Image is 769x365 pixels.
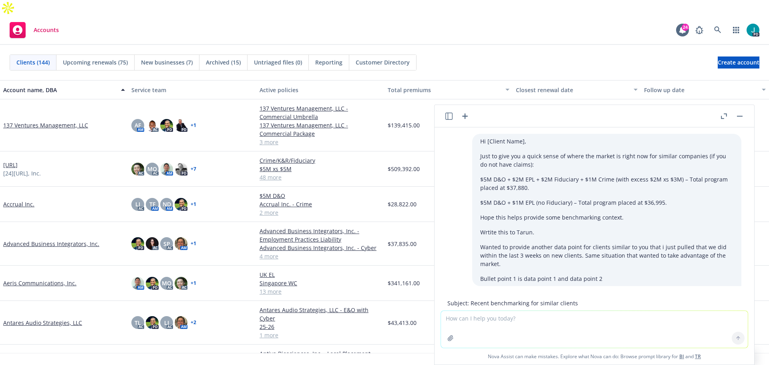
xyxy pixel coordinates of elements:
p: Subject: Recent benchmarking for similar clients [447,299,741,307]
p: $5M D&O + $2M EPL + $2M Fiduciary + $1M Crime (with excess $2M xs $3M) – Total program placed at ... [480,175,733,192]
span: $37,835.00 [388,240,417,248]
img: photo [175,277,187,290]
p: Wanted to provide another data point for clients similar to you that i just pulled that we did wi... [480,243,733,268]
img: photo [175,198,187,211]
p: Hope this helps provide some benchmarking context. [480,213,733,222]
a: 4 more [260,252,381,260]
a: + 2 [191,320,196,325]
a: UK EL [260,270,381,279]
button: Active policies [256,80,384,99]
a: Switch app [728,22,744,38]
span: Accounts [34,27,59,33]
img: photo [146,237,159,250]
a: Accrual Inc. [3,200,34,208]
span: $341,161.00 [388,279,420,287]
a: 1 more [260,331,381,339]
a: Antares Audio Strategies, LLC - E&O with Cyber [260,306,381,323]
a: Accounts [6,19,62,41]
button: Total premiums [384,80,513,99]
p: Just to give you a quick sense of where the market is right now for similar companies (if you do ... [480,152,733,169]
span: TL [135,319,141,327]
img: photo [175,163,187,175]
a: 3 more [260,138,381,146]
span: SP [163,240,170,248]
img: photo [146,277,159,290]
img: photo [175,237,187,250]
div: Service team [131,86,253,94]
img: photo [131,237,144,250]
img: photo [160,163,173,175]
a: $5M xs $5M [260,165,381,173]
div: Active policies [260,86,381,94]
a: Advanced Business Integrators, Inc. - Cyber [260,244,381,252]
a: + 7 [191,167,196,171]
p: Wrtite this to Tarun. [480,228,733,236]
a: Advanced Business Integrators, Inc. - Employment Practices Liability [260,227,381,244]
span: $43,413.00 [388,319,417,327]
a: + 1 [191,202,196,207]
span: Customer Directory [356,58,410,67]
div: Account name, DBA [3,86,116,94]
span: ND [163,200,171,208]
span: MQ [162,279,171,287]
span: $28,822.00 [388,200,417,208]
div: 24 [682,24,689,31]
a: Create account [718,56,759,69]
img: photo [146,119,159,132]
span: [24][URL], Inc. [3,169,41,177]
span: LI [135,200,140,208]
div: Total premiums [388,86,501,94]
p: $5M D&O + $1M EPL (no Fiduciary) – Total program placed at $36,995. [480,198,733,207]
a: Aeris Communications, Inc. [3,279,76,287]
img: photo [131,163,144,175]
span: New businesses (7) [141,58,193,67]
span: TF [149,200,155,208]
a: Singapore WC [260,279,381,287]
span: Archived (15) [206,58,241,67]
a: 2 more [260,208,381,217]
a: BI [679,353,684,360]
span: LI [164,319,169,327]
a: Antiva Biosciences, Inc. - Local Placement [260,349,381,358]
a: 13 more [260,287,381,296]
p: Hi [Client Name], [480,137,733,145]
a: + 1 [191,241,196,246]
a: $5M D&O [260,192,381,200]
span: Untriaged files (0) [254,58,302,67]
button: Service team [128,80,256,99]
span: Reporting [315,58,342,67]
a: 137 Ventures Management, LLC [3,121,88,129]
span: $509,392.00 [388,165,420,173]
a: + 1 [191,281,196,286]
span: Create account [718,55,759,70]
img: photo [146,316,159,329]
p: Bullet point 1 is data point 1 and data point 2 [480,274,733,283]
img: photo [160,119,173,132]
a: Report a Bug [691,22,707,38]
a: Advanced Business Integrators, Inc. [3,240,99,248]
a: 137 Ventures Management, LLC - Commercial Package [260,121,381,138]
a: [URL] [3,161,18,169]
a: Crime/K&R/Fiduciary [260,156,381,165]
a: 48 more [260,173,381,181]
a: + 1 [191,123,196,128]
a: 25-26 [260,323,381,331]
a: Search [710,22,726,38]
div: Closest renewal date [516,86,629,94]
a: Accrual Inc. - Crime [260,200,381,208]
span: MQ [147,165,157,173]
span: Clients (144) [16,58,50,67]
button: Closest renewal date [513,80,641,99]
button: Follow up date [641,80,769,99]
img: photo [175,316,187,329]
div: Follow up date [644,86,757,94]
a: Antares Audio Strategies, LLC [3,319,82,327]
span: $139,415.00 [388,121,420,129]
span: Upcoming renewals (75) [63,58,128,67]
a: 137 Ventures Management, LLC - Commercial Umbrella [260,104,381,121]
img: photo [175,119,187,132]
a: TR [695,353,701,360]
span: AF [135,121,141,129]
img: photo [747,24,759,36]
span: Nova Assist can make mistakes. Explore what Nova can do: Browse prompt library for and [438,348,751,365]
